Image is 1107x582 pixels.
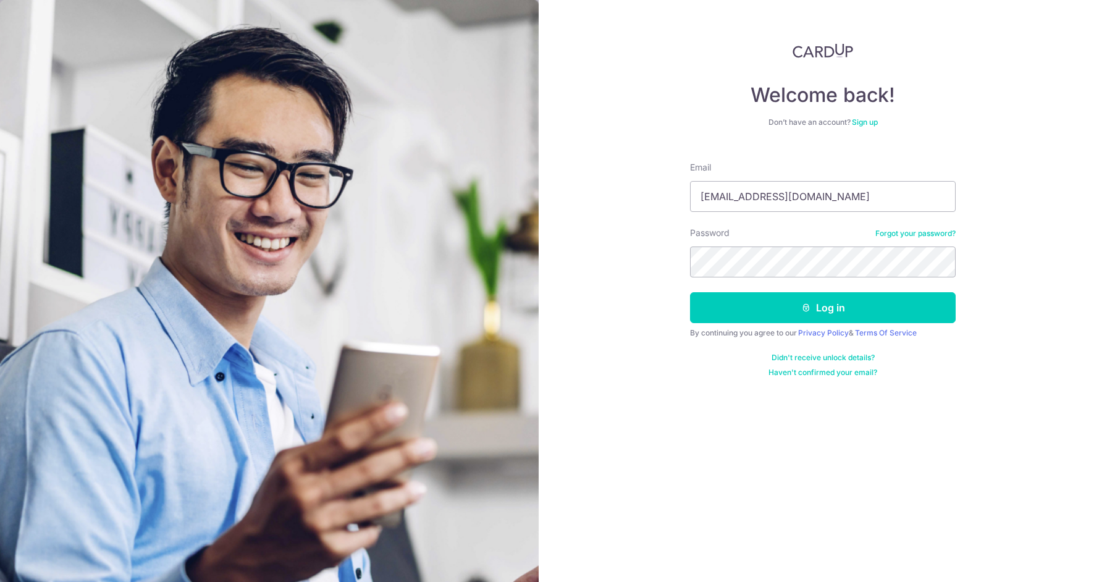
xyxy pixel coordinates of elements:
a: Haven't confirmed your email? [768,368,877,377]
button: Log in [690,292,956,323]
img: CardUp Logo [793,43,853,58]
a: Terms Of Service [855,328,917,337]
div: Don’t have an account? [690,117,956,127]
label: Email [690,161,711,174]
h4: Welcome back! [690,83,956,108]
div: By continuing you agree to our & [690,328,956,338]
a: Forgot your password? [875,229,956,238]
label: Password [690,227,730,239]
a: Didn't receive unlock details? [772,353,875,363]
input: Enter your Email [690,181,956,212]
a: Privacy Policy [798,328,849,337]
a: Sign up [852,117,878,127]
